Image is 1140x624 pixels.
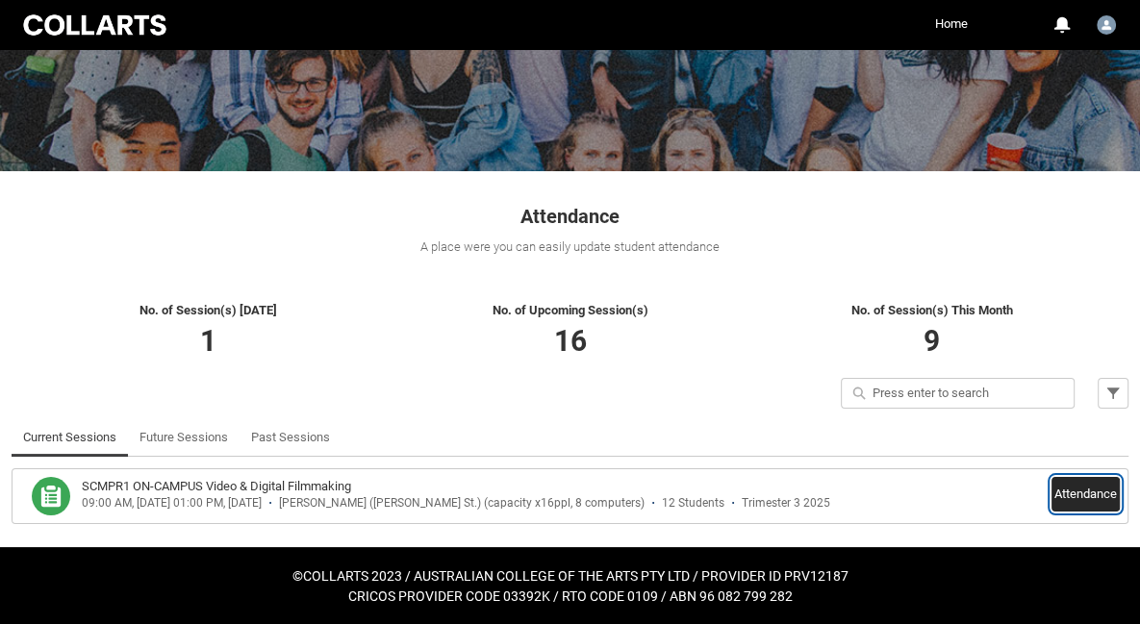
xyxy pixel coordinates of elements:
[841,378,1075,409] input: Press enter to search
[742,496,830,511] div: Trimester 3 2025
[279,496,645,511] div: [PERSON_NAME] ([PERSON_NAME] St.) (capacity x16ppl, 8 computers)
[924,324,940,358] span: 9
[139,303,277,317] span: No. of Session(s) [DATE]
[23,418,116,457] a: Current Sessions
[82,496,262,511] div: 09:00 AM, [DATE] 01:00 PM, [DATE]
[139,418,228,457] a: Future Sessions
[1098,378,1128,409] button: Filter
[12,418,128,457] li: Current Sessions
[520,205,620,228] span: Attendance
[553,324,586,358] span: 16
[251,418,330,457] a: Past Sessions
[200,324,216,358] span: 1
[851,303,1013,317] span: No. of Session(s) This Month
[930,10,973,38] a: Home
[492,303,647,317] span: No. of Upcoming Session(s)
[1051,477,1120,512] button: Attendance
[128,418,240,457] li: Future Sessions
[1097,15,1116,35] img: Stu.Mannion
[82,477,351,496] h3: SCMPR1 ON-CAMPUS Video & Digital Filmmaking
[12,237,1128,257] div: A place were you can easily update student attendance
[662,496,724,511] div: 12 Students
[1092,8,1121,38] button: User Profile Stu.Mannion
[240,418,342,457] li: Past Sessions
